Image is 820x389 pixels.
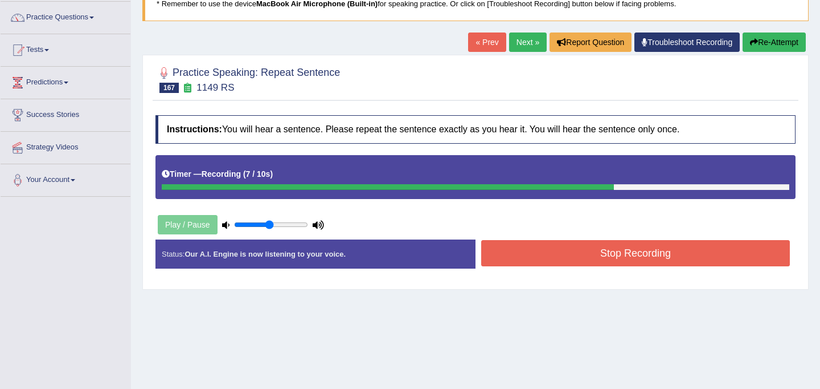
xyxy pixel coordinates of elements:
div: Status: [155,240,475,269]
b: Recording [202,169,241,179]
a: « Prev [468,33,506,52]
a: Predictions [1,67,130,95]
h5: Timer — [162,170,273,179]
button: Re-Attempt [743,33,806,52]
a: Troubleshoot Recording [634,33,740,52]
a: Your Account [1,164,130,193]
b: Instructions: [167,124,222,134]
a: Next » [509,33,547,52]
h4: You will hear a sentence. Please repeat the sentence exactly as you hear it. You will hear the se... [155,115,796,144]
a: Strategy Videos [1,132,130,160]
small: Exam occurring question [182,83,194,94]
b: 7 / 10s [246,169,270,179]
b: ( [243,169,246,179]
a: Success Stories [1,99,130,128]
button: Report Question [550,33,632,52]
button: Stop Recording [481,240,790,266]
a: Tests [1,34,130,63]
strong: Our A.I. Engine is now listening to your voice. [184,250,346,258]
b: ) [270,169,273,179]
span: 167 [159,83,179,93]
a: Practice Questions [1,2,130,30]
h2: Practice Speaking: Repeat Sentence [155,64,340,93]
small: 1149 RS [196,82,234,93]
